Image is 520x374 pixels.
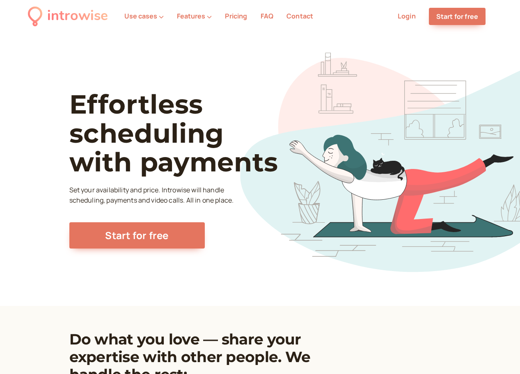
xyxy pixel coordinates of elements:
p: Set your availability and price. Introwise will handle scheduling, payments and video calls. All ... [69,185,236,206]
a: introwise [28,5,108,27]
button: Use cases [124,12,164,20]
a: Login [398,11,416,21]
h1: Effortless scheduling with payments [69,90,308,176]
a: Start for free [429,8,486,25]
div: introwise [47,5,108,27]
a: Contact [286,11,313,21]
button: Features [177,12,212,20]
a: FAQ [261,11,273,21]
a: Pricing [225,11,247,21]
iframe: Chat Widget [479,335,520,374]
a: Start for free [69,222,205,249]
